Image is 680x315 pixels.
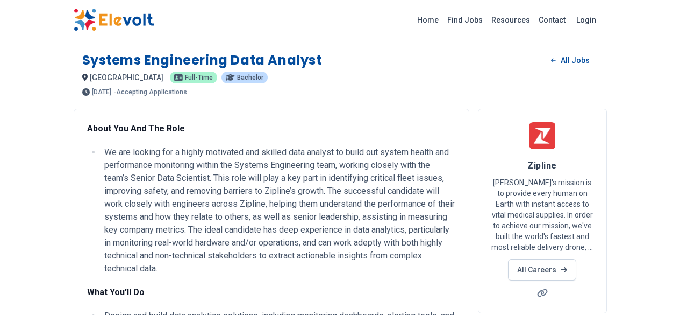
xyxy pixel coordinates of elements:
[87,123,185,134] strong: About You And The Role
[487,11,534,29] a: Resources
[491,177,593,253] p: [PERSON_NAME]'s mission is to provide every human on Earth with instant access to vital medical s...
[237,74,263,81] span: Bachelor
[90,73,163,82] span: [GEOGRAPHIC_DATA]
[527,160,556,171] span: Zipline
[542,52,598,68] a: All Jobs
[101,146,456,275] li: We are looking for a highly motivated and skilled data analyst to build out system health and per...
[74,9,154,31] img: Elevolt
[92,89,111,95] span: [DATE]
[413,11,443,29] a: Home
[529,122,556,149] img: Zipline
[570,9,603,31] a: Login
[185,74,213,81] span: Full-time
[443,11,487,29] a: Find Jobs
[534,11,570,29] a: Contact
[508,259,576,281] a: All Careers
[113,89,187,95] p: - Accepting Applications
[87,287,145,297] strong: What You’ll Do
[82,52,322,69] h1: Systems Engineering Data Analyst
